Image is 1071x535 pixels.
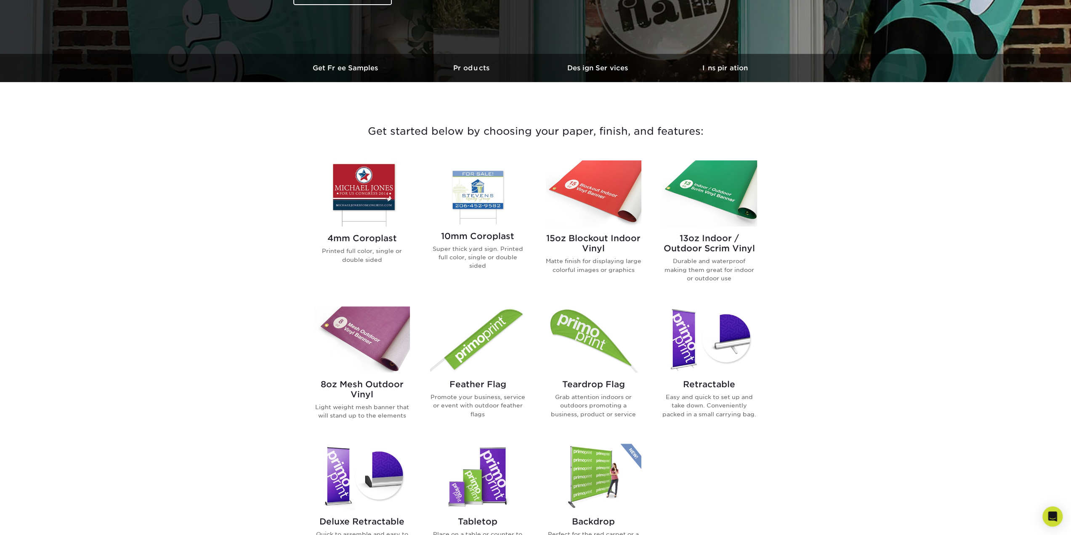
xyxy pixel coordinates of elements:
[314,403,410,420] p: Light weight mesh banner that will stand up to the elements
[662,306,757,434] a: Retractable Banner Stands Retractable Easy and quick to set up and take down. Conveniently packed...
[409,64,536,72] h3: Products
[314,160,410,226] img: 4mm Coroplast Signs
[314,379,410,399] h2: 8oz Mesh Outdoor Vinyl
[314,306,410,373] img: 8oz Mesh Outdoor Vinyl Banners
[314,247,410,264] p: Printed full color, single or double sided
[620,444,641,469] img: New Product
[430,245,526,270] p: Super thick yard sign. Printed full color, single or double sided
[546,516,641,527] h2: Backdrop
[546,444,641,510] img: Backdrop Banner Stands
[314,160,410,296] a: 4mm Coroplast Signs 4mm Coroplast Printed full color, single or double sided
[430,160,526,224] img: 10mm Coroplast Signs
[409,54,536,82] a: Products
[314,444,410,510] img: Deluxe Retractable Banner Stands
[662,160,757,226] img: 13oz Indoor / Outdoor Scrim Vinyl Banners
[546,160,641,226] img: 15oz Blockout Indoor Vinyl Banners
[1042,506,1063,527] div: Open Intercom Messenger
[546,233,641,253] h2: 15oz Blockout Indoor Vinyl
[430,516,526,527] h2: Tabletop
[546,393,641,418] p: Grab attention indoors or outdoors promoting a business, product or service
[662,64,788,72] h3: Inspiration
[536,54,662,82] a: Design Services
[314,516,410,527] h2: Deluxe Retractable
[314,233,410,243] h2: 4mm Coroplast
[536,64,662,72] h3: Design Services
[430,231,526,241] h2: 10mm Coroplast
[430,160,526,296] a: 10mm Coroplast Signs 10mm Coroplast Super thick yard sign. Printed full color, single or double s...
[283,54,409,82] a: Get Free Samples
[662,160,757,296] a: 13oz Indoor / Outdoor Scrim Vinyl Banners 13oz Indoor / Outdoor Scrim Vinyl Durable and waterproo...
[662,257,757,282] p: Durable and waterproof making them great for indoor or outdoor use
[314,306,410,434] a: 8oz Mesh Outdoor Vinyl Banners 8oz Mesh Outdoor Vinyl Light weight mesh banner that will stand up...
[430,393,526,418] p: Promote your business, service or event with outdoor feather flags
[662,379,757,389] h2: Retractable
[546,257,641,274] p: Matte finish for displaying large colorful images or graphics
[662,54,788,82] a: Inspiration
[546,379,641,389] h2: Teardrop Flag
[430,306,526,373] img: Feather Flag Flags
[546,306,641,434] a: Teardrop Flag Flags Teardrop Flag Grab attention indoors or outdoors promoting a business, produc...
[430,306,526,434] a: Feather Flag Flags Feather Flag Promote your business, service or event with outdoor feather flags
[290,112,782,150] h3: Get started below by choosing your paper, finish, and features:
[662,233,757,253] h2: 13oz Indoor / Outdoor Scrim Vinyl
[662,306,757,373] img: Retractable Banner Stands
[662,393,757,418] p: Easy and quick to set up and take down. Conveniently packed in a small carrying bag.
[283,64,409,72] h3: Get Free Samples
[546,160,641,296] a: 15oz Blockout Indoor Vinyl Banners 15oz Blockout Indoor Vinyl Matte finish for displaying large c...
[430,379,526,389] h2: Feather Flag
[546,306,641,373] img: Teardrop Flag Flags
[430,444,526,510] img: Tabletop Banner Stands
